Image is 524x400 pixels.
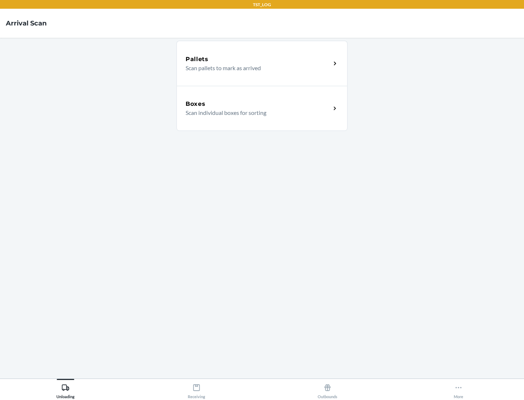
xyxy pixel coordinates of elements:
div: More [454,381,463,399]
button: Outbounds [262,379,393,399]
div: Unloading [56,381,75,399]
button: More [393,379,524,399]
a: BoxesScan individual boxes for sorting [176,86,348,131]
a: PalletsScan pallets to mark as arrived [176,41,348,86]
p: Scan pallets to mark as arrived [186,64,325,72]
p: Scan individual boxes for sorting [186,108,325,117]
div: Outbounds [318,381,337,399]
h5: Boxes [186,100,206,108]
p: TST_LOG [253,1,271,8]
h4: Arrival Scan [6,19,47,28]
h5: Pallets [186,55,209,64]
button: Receiving [131,379,262,399]
div: Receiving [188,381,205,399]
